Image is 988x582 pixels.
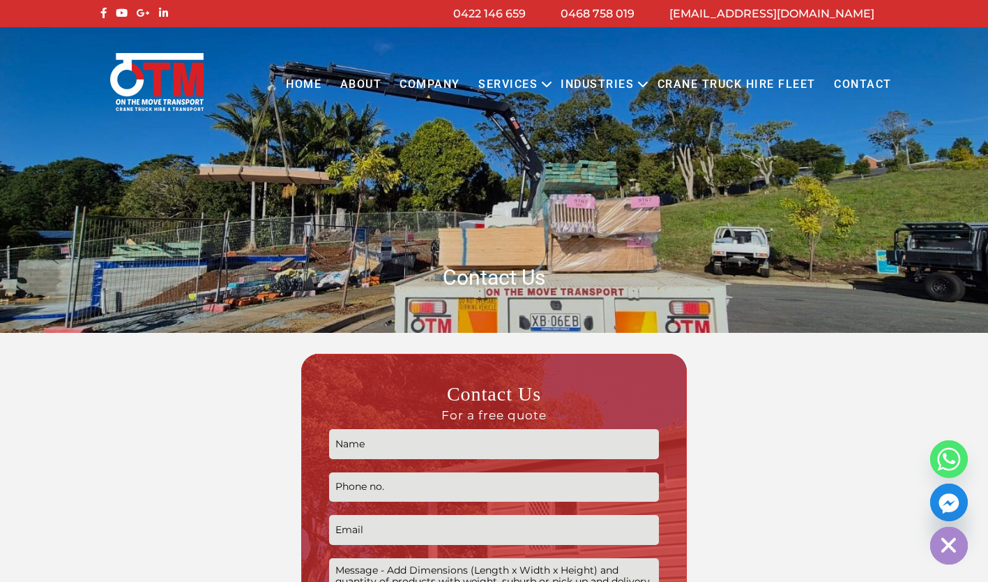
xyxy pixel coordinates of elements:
[552,66,643,104] a: Industries
[930,484,968,521] a: Facebook_Messenger
[453,7,526,20] a: 0422 146 659
[669,7,874,20] a: [EMAIL_ADDRESS][DOMAIN_NAME]
[930,440,968,478] a: Whatsapp
[648,66,824,104] a: Crane Truck Hire Fleet
[277,66,330,104] a: Home
[329,429,659,459] input: Name
[561,7,634,20] a: 0468 758 019
[469,66,547,104] a: Services
[97,264,892,291] h1: Contact Us
[329,472,659,502] input: Phone no.
[329,515,659,545] input: Email
[107,52,206,112] img: Otmtransport
[390,66,469,104] a: COMPANY
[329,382,659,422] h3: Contact Us
[330,66,390,104] a: About
[329,408,659,423] span: For a free quote
[825,66,901,104] a: Contact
